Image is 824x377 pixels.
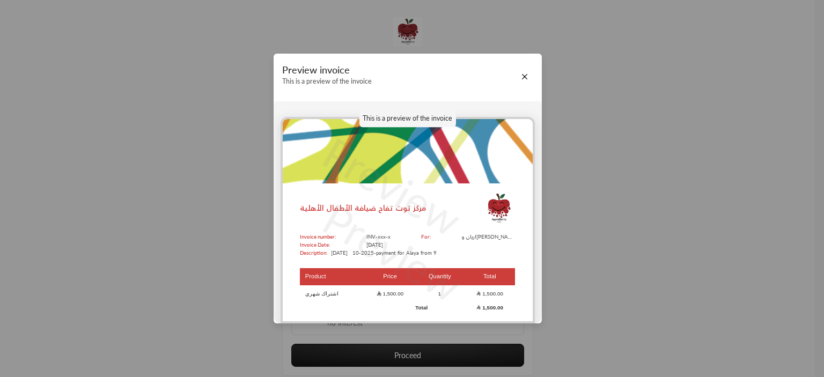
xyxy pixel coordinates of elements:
[415,302,465,313] td: Total
[519,71,531,83] button: Close
[311,187,473,317] p: Preview
[365,268,415,286] th: Price
[300,249,327,257] p: Description:
[465,286,515,301] td: 1,500.00
[300,241,336,249] p: Invoice Date:
[465,302,515,313] td: 1,500.00
[365,286,415,301] td: 1,500.00
[300,233,336,241] p: Invoice number:
[300,286,365,301] td: اشتراك شهري
[311,121,473,252] p: Preview
[283,119,533,183] img: apple-berry-header.png
[282,64,372,76] p: Preview invoice
[327,249,440,257] p: [DATE] 10-2025-payment for Alaya from 9
[359,110,456,127] p: This is a preview of the invoice
[465,268,515,286] th: Total
[300,203,426,214] p: مركز توت تفاح ضيافة الأطفال الأهلية
[300,268,365,286] th: Product
[483,192,515,224] img: Logo
[300,267,515,314] table: Products
[282,78,372,86] p: This is a preview of the invoice
[461,233,515,241] p: اريان و[PERSON_NAME]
